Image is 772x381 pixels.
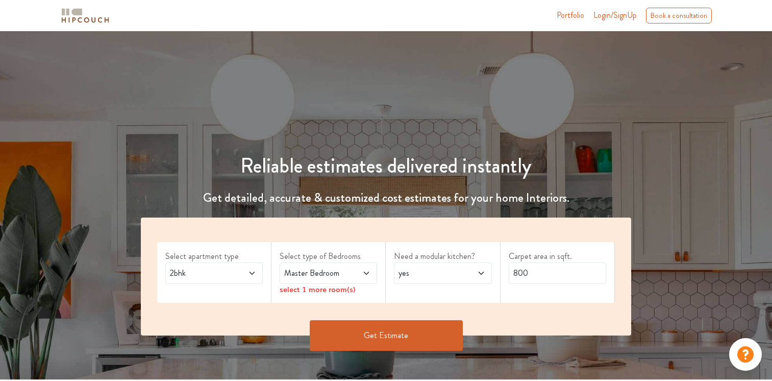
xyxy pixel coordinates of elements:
[60,7,111,25] img: logo-horizontal.svg
[394,250,491,263] label: Need a modular kitchen?
[135,154,637,178] h1: Reliable estimates delivered instantly
[593,9,637,21] span: Login/SignUp
[557,9,584,21] a: Portfolio
[135,190,637,205] h4: Get detailed, accurate & customized cost estimates for your home Interiors.
[280,284,377,295] div: select 1 more room(s)
[60,4,111,27] span: logo-horizontal.svg
[509,263,606,284] input: Enter area sqft
[509,250,606,263] label: Carpet area in sqft.
[646,8,712,23] div: Book a consultation
[396,267,463,279] span: yes
[165,250,263,263] label: Select apartment type
[280,250,377,263] label: Select type of Bedrooms
[310,320,463,351] button: Get Estimate
[168,267,234,279] span: 2bhk
[282,267,348,279] span: Master Bedroom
